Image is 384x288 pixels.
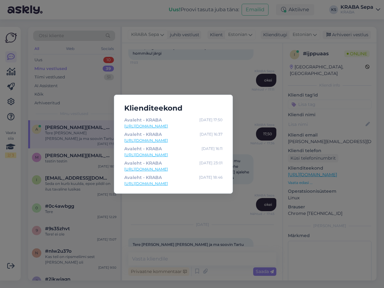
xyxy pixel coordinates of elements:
[124,123,223,129] a: [URL][DOMAIN_NAME]
[124,166,223,172] a: [URL][DOMAIN_NAME]
[124,152,223,158] a: [URL][DOMAIN_NAME]
[200,131,223,138] div: [DATE] 16:37
[199,117,223,123] div: [DATE] 17:50
[124,181,223,186] a: [URL][DOMAIN_NAME]
[124,145,162,152] div: Avaleht - KRABA
[124,131,162,138] div: Avaleht - KRABA
[124,160,162,166] div: Avaleht - KRABA
[124,138,223,143] a: [URL][DOMAIN_NAME]
[199,174,223,181] div: [DATE] 18:46
[124,174,162,181] div: Avaleht - KRABA
[202,145,223,152] div: [DATE] 16:11
[124,117,162,123] div: Avaleht - KRABA
[199,160,223,166] div: [DATE] 23:01
[119,102,228,114] h5: Klienditeekond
